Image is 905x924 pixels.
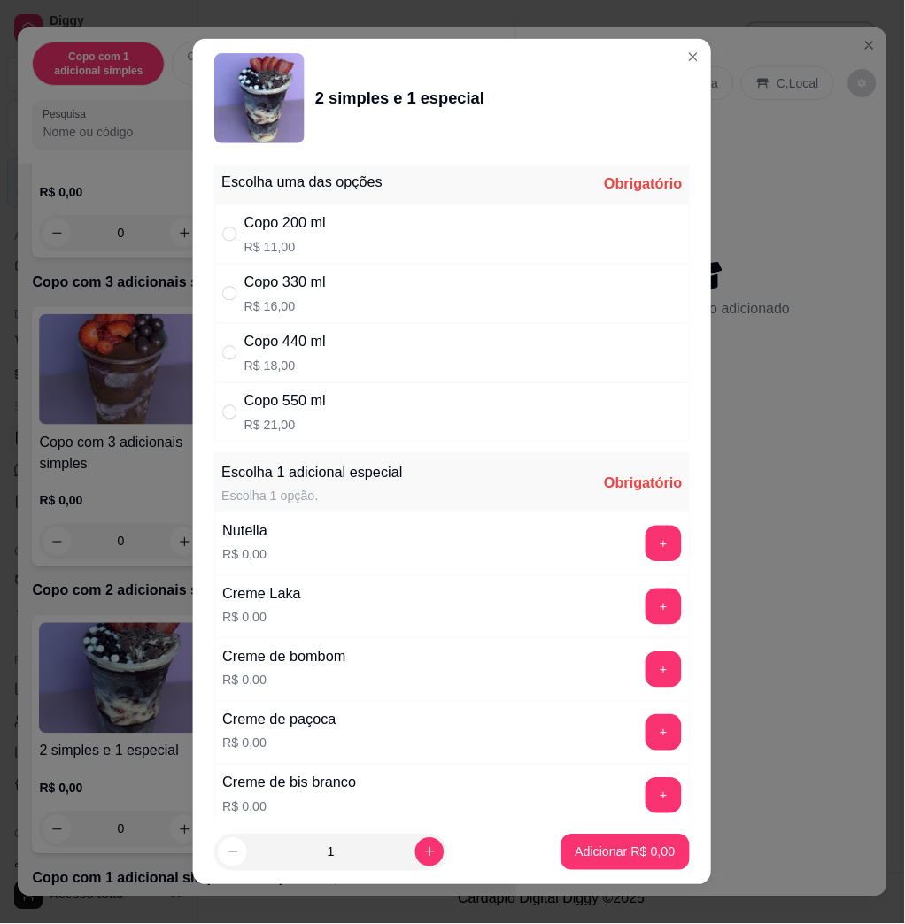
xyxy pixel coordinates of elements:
[223,672,346,689] p: R$ 0,00
[646,526,683,562] button: add
[244,416,326,434] p: R$ 21,00
[223,798,357,816] p: R$ 0,00
[646,652,683,689] button: add
[561,835,691,871] button: Adicionar R$ 0,00
[679,42,708,72] button: Close
[646,715,683,751] button: add
[223,710,336,731] div: Creme de paçoca
[244,332,326,353] div: Copo 440 ml
[215,54,306,144] img: product-image
[605,174,684,196] div: Obrigatório
[223,773,357,794] div: Creme de bis branco
[415,838,445,867] button: increase-product-quantity
[223,583,302,604] div: Creme Laka
[223,647,346,668] div: Creme de bombom
[223,735,336,752] p: R$ 0,00
[315,86,484,111] div: 2 simples e 1 especial
[223,520,268,542] div: Nutella
[222,173,383,194] div: Escolha uma das opções
[244,297,326,315] p: R$ 16,00
[244,357,326,374] p: R$ 18,00
[244,238,326,256] p: R$ 11,00
[222,488,403,505] div: Escolha 1 opção.
[219,838,248,867] button: decrease-product-quantity
[244,391,326,412] div: Copo 550 ml
[576,843,676,861] p: Adicionar R$ 0,00
[223,546,268,564] p: R$ 0,00
[646,589,683,626] button: add
[646,778,683,814] button: add
[605,473,684,494] div: Obrigatório
[244,213,326,235] div: Copo 200 ml
[244,273,326,294] div: Copo 330 ml
[223,609,302,627] p: R$ 0,00
[222,462,403,483] div: Escolha 1 adicional especial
